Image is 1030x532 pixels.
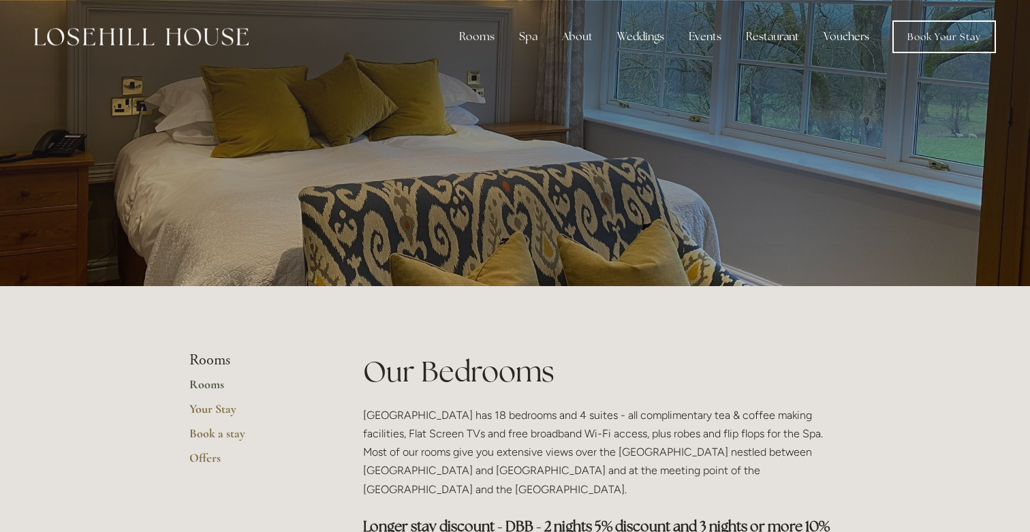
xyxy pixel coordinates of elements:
[189,377,319,401] a: Rooms
[189,401,319,426] a: Your Stay
[551,23,604,50] div: About
[448,23,505,50] div: Rooms
[813,23,880,50] a: Vouchers
[363,406,841,499] p: [GEOGRAPHIC_DATA] has 18 bedrooms and 4 suites - all complimentary tea & coffee making facilities...
[363,351,841,392] h1: Our Bedrooms
[189,351,319,369] li: Rooms
[892,20,996,53] a: Book Your Stay
[34,28,249,46] img: Losehill House
[678,23,732,50] div: Events
[189,426,319,450] a: Book a stay
[189,450,319,475] a: Offers
[735,23,810,50] div: Restaurant
[508,23,548,50] div: Spa
[606,23,675,50] div: Weddings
